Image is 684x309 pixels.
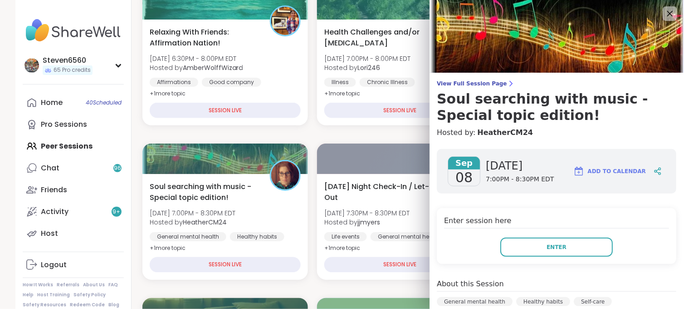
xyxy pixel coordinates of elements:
span: [DATE] 6:30PM - 8:00PM EDT [150,54,243,63]
span: [DATE] 7:30PM - 8:30PM EDT [324,209,410,218]
a: Activity9+ [23,201,124,223]
span: 65 Pro credits [54,66,91,74]
a: Pro Sessions [23,114,124,135]
div: Home [41,98,63,108]
span: [DATE] 7:00PM - 8:30PM EDT [150,209,235,218]
a: HeatherCM24 [478,127,533,138]
a: Friends [23,179,124,201]
span: Sep [449,157,480,169]
div: Chat [41,163,59,173]
div: Host [41,229,58,239]
img: ShareWell Logomark [574,166,585,177]
h3: Soul searching with music -Special topic edition! [437,91,677,124]
img: ShareWell Nav Logo [23,15,124,46]
span: [DATE] Night Check-In / Let-Out [324,181,435,203]
a: Logout [23,254,124,276]
a: FAQ [108,282,118,288]
div: Healthy habits [517,297,571,306]
div: Illness [324,78,356,87]
div: Pro Sessions [41,120,87,130]
div: Chronic Illness [360,78,415,87]
span: 08 [456,169,473,186]
a: Host [23,223,124,244]
h4: About this Session [437,279,504,289]
div: SESSION LIVE [150,103,301,118]
a: Blog [108,302,119,308]
div: Steven6560 [43,55,93,65]
span: 40 Scheduled [86,99,122,106]
div: Friends [41,185,67,195]
img: AmberWolffWizard [271,7,299,35]
a: Help [23,292,34,298]
button: Enter [501,238,613,257]
h4: Enter session here [445,215,669,229]
span: Enter [547,243,567,251]
a: Host Training [37,292,70,298]
span: Hosted by [324,218,410,227]
a: Redeem Code [70,302,105,308]
span: Hosted by [150,218,235,227]
span: View Full Session Page [437,80,677,87]
div: Logout [41,260,67,270]
b: jjmyers [357,218,380,227]
span: Relaxing With Friends: Affirmation Nation! [150,27,260,49]
div: Life events [324,232,367,241]
div: Activity [41,207,68,217]
div: Self-care [574,297,612,306]
div: General mental health [150,232,226,241]
a: Safety Policy [73,292,106,298]
div: Healthy habits [230,232,284,241]
a: Home40Scheduled [23,92,124,114]
span: 7:00PM - 8:30PM EDT [486,175,555,184]
b: Lori246 [357,63,380,72]
a: Referrals [57,282,79,288]
div: Affirmations [150,78,198,87]
span: Health Challenges and/or [MEDICAL_DATA] [324,27,435,49]
img: HeatherCM24 [271,161,299,189]
div: Good company [202,78,261,87]
b: AmberWolffWizard [183,63,243,72]
a: How It Works [23,282,53,288]
a: Chat96 [23,157,124,179]
a: Safety Resources [23,302,66,308]
h4: Hosted by: [437,127,677,138]
div: SESSION LIVE [324,103,475,118]
span: [DATE] [486,159,555,173]
a: View Full Session PageSoul searching with music -Special topic edition! [437,80,677,124]
span: Hosted by [324,63,410,72]
img: Steven6560 [24,58,39,73]
span: Soul searching with music -Special topic edition! [150,181,260,203]
span: 96 [114,164,121,172]
span: Add to Calendar [588,167,646,175]
b: HeatherCM24 [183,218,227,227]
span: 9 + [113,208,121,216]
div: SESSION LIVE [324,257,475,273]
span: Hosted by [150,63,243,72]
div: General mental health [437,297,513,306]
button: Add to Calendar [570,160,650,182]
div: General mental health [371,232,447,241]
a: About Us [83,282,105,288]
span: [DATE] 7:00PM - 8:00PM EDT [324,54,410,63]
div: SESSION LIVE [150,257,301,273]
